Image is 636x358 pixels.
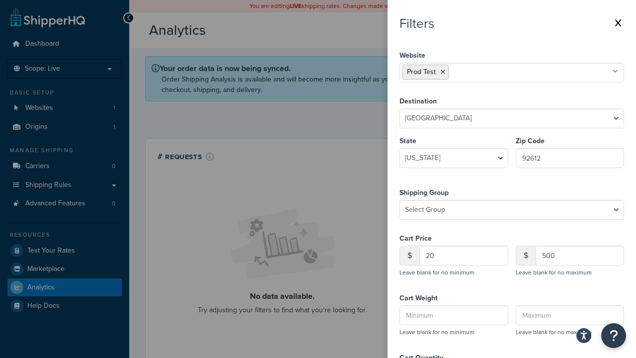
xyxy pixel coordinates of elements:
[399,16,434,31] h2: Filters
[536,246,625,266] input: Maximum
[399,266,508,279] p: Leave blank for no minimum
[399,246,419,266] div: $
[601,323,626,348] button: Open Resource Center
[399,232,508,246] label: Cart Price
[399,325,508,339] p: Leave blank for no minimum
[399,134,508,148] label: State
[516,134,625,148] label: Zip Code
[399,49,624,63] label: Website
[399,186,624,200] label: Shipping Group
[407,67,436,77] span: Prod Test
[399,94,624,108] label: Destination
[399,305,508,325] input: Minimum
[516,148,625,168] input: All
[516,246,536,266] div: $
[399,291,508,305] label: Cart Weight
[516,325,625,339] p: Leave blank for no maximum
[419,246,508,266] input: Minimum
[516,305,625,325] input: Maximum
[516,266,625,279] p: Leave blank for no maximum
